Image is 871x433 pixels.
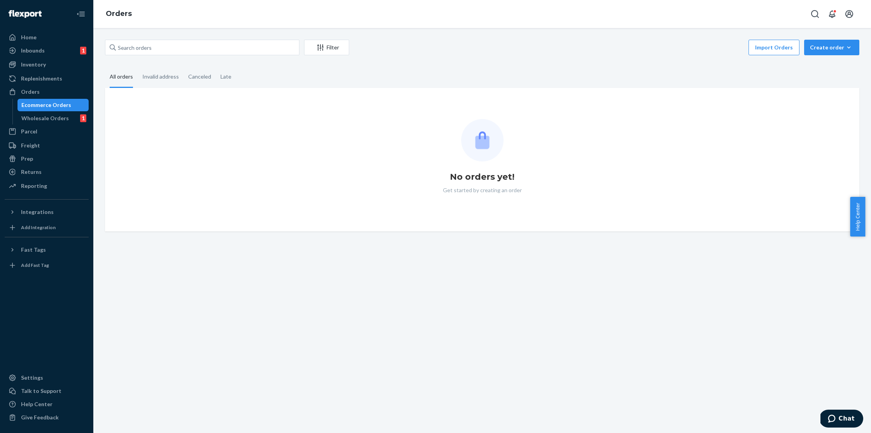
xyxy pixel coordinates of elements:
[80,114,86,122] div: 1
[21,142,40,149] div: Freight
[188,67,211,87] div: Canceled
[5,58,89,71] a: Inventory
[21,208,54,216] div: Integrations
[5,72,89,85] a: Replenishments
[749,40,799,55] button: Import Orders
[5,180,89,192] a: Reporting
[461,119,504,161] img: Empty list
[5,206,89,218] button: Integrations
[21,262,49,268] div: Add Fast Tag
[5,398,89,410] a: Help Center
[841,6,857,22] button: Open account menu
[5,125,89,138] a: Parcel
[21,33,37,41] div: Home
[21,246,46,254] div: Fast Tags
[106,9,132,18] a: Orders
[5,221,89,234] a: Add Integration
[21,168,42,176] div: Returns
[5,259,89,272] a: Add Fast Tag
[850,197,865,237] button: Help Center
[810,44,854,51] div: Create order
[9,10,42,18] img: Flexport logo
[5,153,89,165] a: Prep
[5,244,89,256] button: Fast Tags
[450,171,514,183] h1: No orders yet!
[21,88,40,96] div: Orders
[807,6,823,22] button: Open Search Box
[21,182,47,190] div: Reporting
[17,99,89,111] a: Ecommerce Orders
[820,410,863,429] iframe: Opens a widget where you can chat to one of our agents
[100,3,138,25] ol: breadcrumbs
[824,6,840,22] button: Open notifications
[5,139,89,152] a: Freight
[21,374,43,382] div: Settings
[21,128,37,135] div: Parcel
[220,67,231,87] div: Late
[21,101,71,109] div: Ecommerce Orders
[21,114,69,122] div: Wholesale Orders
[443,186,522,194] p: Get started by creating an order
[304,40,349,55] button: Filter
[304,44,349,51] div: Filter
[21,224,56,231] div: Add Integration
[5,372,89,384] a: Settings
[142,67,179,87] div: Invalid address
[5,44,89,57] a: Inbounds1
[5,31,89,44] a: Home
[5,385,89,397] button: Talk to Support
[5,166,89,178] a: Returns
[110,67,133,88] div: All orders
[80,47,86,54] div: 1
[105,40,299,55] input: Search orders
[21,61,46,68] div: Inventory
[5,86,89,98] a: Orders
[21,75,62,82] div: Replenishments
[21,387,61,395] div: Talk to Support
[21,414,59,421] div: Give Feedback
[17,112,89,124] a: Wholesale Orders1
[21,47,45,54] div: Inbounds
[21,155,33,163] div: Prep
[5,411,89,424] button: Give Feedback
[804,40,859,55] button: Create order
[21,400,52,408] div: Help Center
[73,6,89,22] button: Close Navigation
